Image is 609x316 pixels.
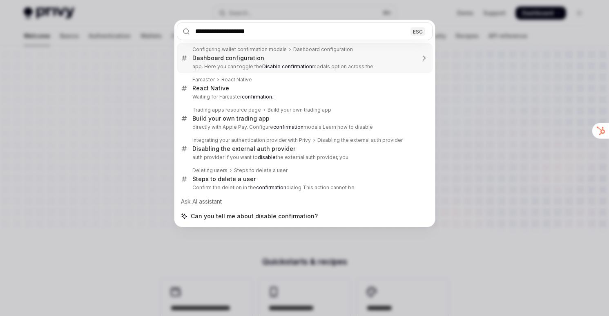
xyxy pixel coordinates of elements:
[192,107,261,113] div: Trading apps resource page
[192,94,415,100] p: Waiting for Farcaster ...
[273,124,303,130] b: confirmation
[192,124,415,130] p: directly with Apple Pay. Configure modals Learn how to disable
[192,115,270,122] div: Build your own trading app
[234,167,288,174] div: Steps to delete a user
[192,175,256,183] div: Steps to delete a user
[268,107,331,113] div: Build your own trading app
[192,85,229,92] div: React Native
[242,94,272,100] b: confirmation
[192,76,215,83] div: Farcaster
[221,76,252,83] div: React Native
[192,63,415,70] p: app. Here you can toggle the modals option across the
[192,54,264,62] div: Dashboard configuration
[192,167,228,174] div: Deleting users
[192,145,295,152] div: Disabling the external auth provider
[256,184,286,190] b: confirmation
[192,154,415,161] p: auth provider If you want to the external auth provider, you
[177,194,433,209] div: Ask AI assistant
[191,212,318,220] span: Can you tell me about disable confirmation?
[192,46,287,53] div: Configuring wallet confirmation modals
[258,154,276,160] b: disable
[192,137,311,143] div: Integrating your authentication provider with Privy
[410,27,425,36] div: ESC
[262,63,312,69] b: Disable confirmation
[293,46,353,53] div: Dashboard configuration
[192,184,415,191] p: Confirm the deletion in the dialog This action cannot be
[317,137,403,143] div: Disabling the external auth provider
